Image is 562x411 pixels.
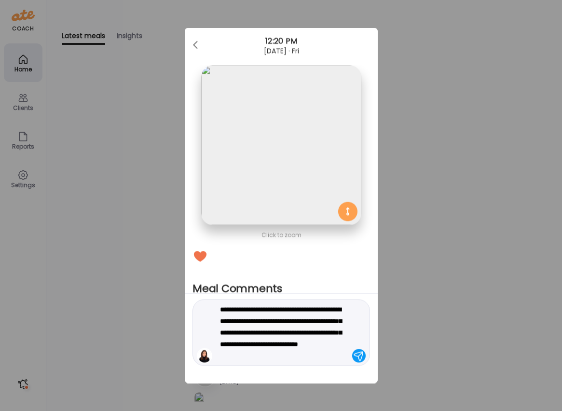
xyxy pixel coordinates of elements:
[192,230,370,241] div: Click to zoom
[201,66,361,225] img: images%2Fl67D44Vthpd089YgrxJ7KX67eLv2%2FuVpPRYq0mNa2P7cMaHlX%2FY5tWpayZ7bCgELAZOrJW_1080
[185,36,378,47] div: 12:20 PM
[192,282,370,296] h2: Meal Comments
[198,349,211,363] img: avatars%2FfptQNShTjgNZWdF0DaXs92OC25j2
[185,47,378,55] div: [DATE] · Fri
